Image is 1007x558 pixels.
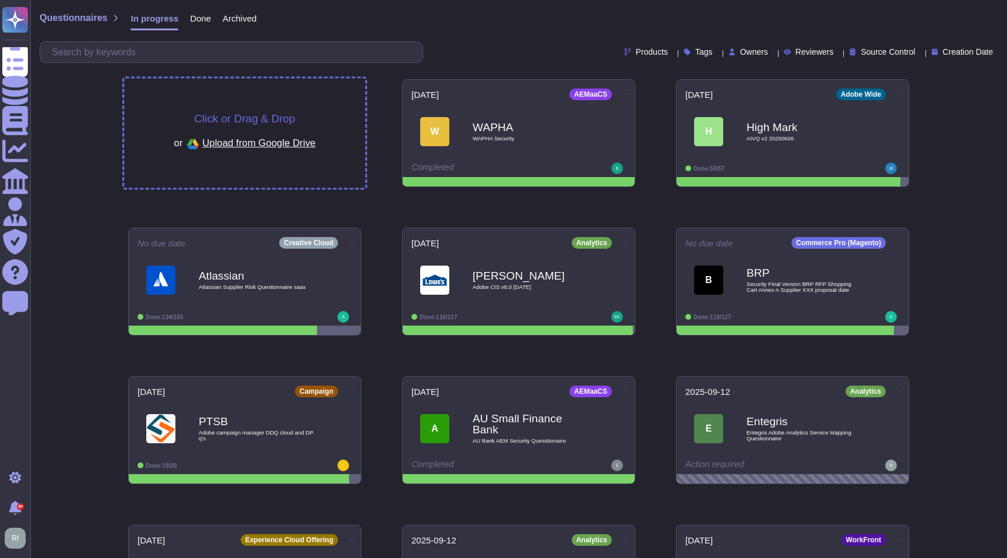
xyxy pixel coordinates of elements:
span: [DATE] [138,536,165,545]
span: Products [636,48,668,56]
img: user [611,460,623,471]
img: user [337,311,349,323]
span: Done: 19/20 [146,462,177,469]
div: Completed [411,460,554,471]
div: 9+ [17,503,24,510]
span: Upload from Google Drive [202,137,315,148]
span: Click or Drag & Drop [194,113,295,124]
span: [DATE] [138,387,165,396]
span: WAPHA Security [473,136,589,142]
div: AEMaaCS [569,89,612,100]
div: B [694,266,723,295]
span: Creation Date [943,48,993,56]
span: Adobe campaign manager DDQ cloud and DP q's [199,430,315,441]
span: AU Bank AEM Security Quesstionaire [473,438,589,444]
span: [DATE] [411,239,439,248]
img: user [611,311,623,323]
span: 2025-09-12 [411,536,456,545]
div: A [420,414,449,443]
div: Action required [685,460,828,471]
span: Done [190,14,211,23]
div: W [420,117,449,146]
span: [DATE] [411,90,439,99]
img: google drive [183,134,203,154]
div: or [174,134,316,154]
b: Atlassian [199,270,315,281]
span: Done: 55/57 [693,165,724,172]
span: No due date [685,239,733,248]
div: Commerce Pro (Magento) [791,237,886,249]
span: Tags [695,48,713,56]
span: Source Control [861,48,915,56]
span: AIVQ v2 20250606 [747,136,863,142]
span: Done: 116/117 [420,314,457,320]
span: Security Final Version BRP RFP Shopping Cart Annex A Supplier XXX proposal date [747,281,863,292]
img: user [611,163,623,174]
span: No due date [138,239,185,248]
span: Done: 134/165 [146,314,184,320]
span: [DATE] [411,387,439,396]
img: user [337,460,349,471]
img: user [885,163,897,174]
b: WAPHA [473,122,589,133]
span: Archived [223,14,256,23]
div: Adobe Wide [836,89,886,100]
img: user [5,528,26,549]
img: user [885,311,897,323]
div: Analytics [572,237,612,249]
b: [PERSON_NAME] [473,270,589,281]
span: Entegris Adobe Analytics Service Mapping Questionnaire [747,430,863,441]
b: AU Small Finance Bank [473,413,589,435]
div: H [694,117,723,146]
span: In progress [131,14,178,23]
span: Owners [740,48,768,56]
div: Completed [411,163,554,174]
b: High Mark [747,122,863,133]
span: [DATE] [685,536,713,545]
span: Questionnaires [40,13,107,23]
b: BRP [747,267,863,278]
span: Reviewers [795,48,833,56]
div: WorkFront [841,534,886,546]
div: Creative Cloud [279,237,338,249]
img: Logo [146,414,175,443]
div: Analytics [572,534,612,546]
img: Logo [146,266,175,295]
div: E [694,414,723,443]
span: Adobe CIS v8.0 [DATE] [473,284,589,290]
b: PTSB [199,416,315,427]
span: Atlassian Supplier Risk Questionnaire saas [199,284,315,290]
div: Analytics [846,386,886,397]
img: Logo [420,266,449,295]
b: Entegris [747,416,863,427]
img: user [885,460,897,471]
button: user [2,525,34,551]
div: Campaign [295,386,338,397]
div: Experience Cloud Offering [241,534,338,546]
input: Search by keywords [46,42,422,62]
span: 2025-09-12 [685,387,730,396]
span: [DATE] [685,90,713,99]
span: Done: 119/127 [693,314,731,320]
div: AEMaaCS [569,386,612,397]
